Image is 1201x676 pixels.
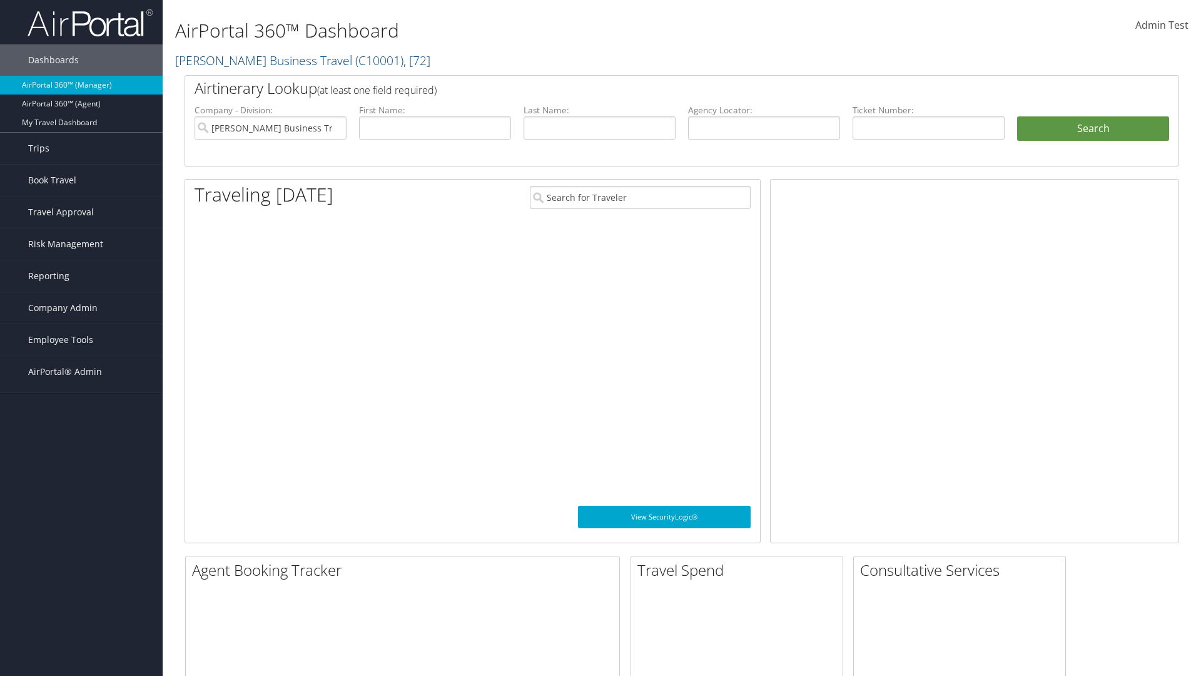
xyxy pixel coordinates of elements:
[28,165,76,196] span: Book Travel
[175,52,430,69] a: [PERSON_NAME] Business Travel
[28,292,98,324] span: Company Admin
[175,18,851,44] h1: AirPortal 360™ Dashboard
[637,560,843,581] h2: Travel Spend
[1017,116,1169,141] button: Search
[355,52,403,69] span: ( C10001 )
[317,83,437,97] span: (at least one field required)
[1135,18,1188,32] span: Admin Test
[195,104,347,116] label: Company - Division:
[28,197,94,228] span: Travel Approval
[192,560,619,581] h2: Agent Booking Tracker
[688,104,840,116] label: Agency Locator:
[524,104,676,116] label: Last Name:
[860,560,1065,581] h2: Consultative Services
[28,356,102,387] span: AirPortal® Admin
[28,260,69,292] span: Reporting
[530,186,751,209] input: Search for Traveler
[28,8,153,38] img: airportal-logo.png
[578,506,751,528] a: View SecurityLogic®
[403,52,430,69] span: , [ 72 ]
[28,228,103,260] span: Risk Management
[28,324,93,356] span: Employee Tools
[195,182,333,208] h1: Traveling [DATE]
[1135,6,1188,45] a: Admin Test
[359,104,511,116] label: First Name:
[28,133,49,164] span: Trips
[195,78,1087,99] h2: Airtinerary Lookup
[853,104,1005,116] label: Ticket Number:
[28,44,79,76] span: Dashboards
